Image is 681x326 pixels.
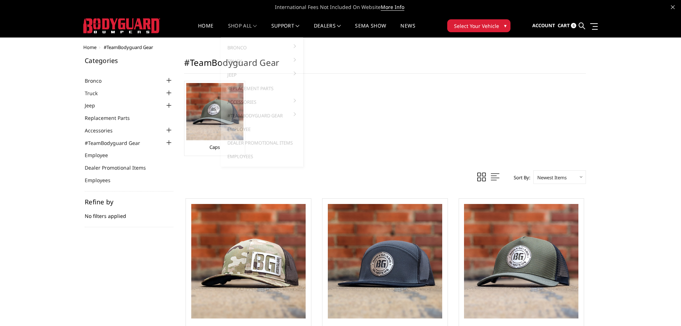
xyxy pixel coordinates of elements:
span: Select Your Vehicle [454,22,499,30]
span: 6 [571,23,576,28]
h1: #TeamBodyguard Gear [184,57,586,74]
a: Dealers [314,23,341,37]
a: Account [532,16,555,35]
a: Home [198,23,213,37]
a: News [400,23,415,37]
h5: Categories [85,57,173,64]
a: More Info [381,4,404,11]
a: Accessories [224,95,300,109]
a: Caps [209,144,220,150]
a: Graphite / Black Cap [324,200,446,322]
a: Truck [224,54,300,68]
button: Select Your Vehicle [447,19,510,32]
span: ▾ [504,22,507,29]
img: Camo / Brown Cap [191,204,306,318]
a: Replacement Parts [85,114,139,122]
a: Bronco [224,41,300,54]
a: Bronco [85,77,110,84]
img: BODYGUARD BUMPERS [83,18,160,33]
a: Dealer Promotional Items [224,136,300,150]
a: #TeamBodyguard Gear [85,139,149,147]
a: Truck [85,89,107,97]
div: No filters applied [85,199,173,227]
label: Sort By: [510,172,530,183]
a: Jeep [224,68,300,82]
a: #TeamBodyguard Gear [224,109,300,122]
a: SEMA Show [355,23,386,37]
h5: Refine by [85,199,173,205]
iframe: Chat Widget [645,292,681,326]
a: Jeep [85,102,104,109]
img: Graphite / Black Cap [328,204,442,318]
a: Replacement Parts [224,82,300,95]
a: Dealer Promotional Items [85,164,155,171]
a: Loden / Black Cap [461,200,582,322]
span: #TeamBodyguard Gear [104,44,153,50]
a: Employees [85,176,119,184]
img: Loden / Black Cap [464,204,578,318]
span: Cart [558,22,570,29]
a: Employee [224,122,300,136]
a: shop all [228,23,257,37]
a: Employee [85,151,117,159]
a: Camo / Brown Cap [188,200,309,322]
a: Home [83,44,97,50]
span: Account [532,22,555,29]
a: Employees [224,150,300,163]
a: Cart 6 [558,16,576,35]
a: Support [271,23,300,37]
a: Accessories [85,127,122,134]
